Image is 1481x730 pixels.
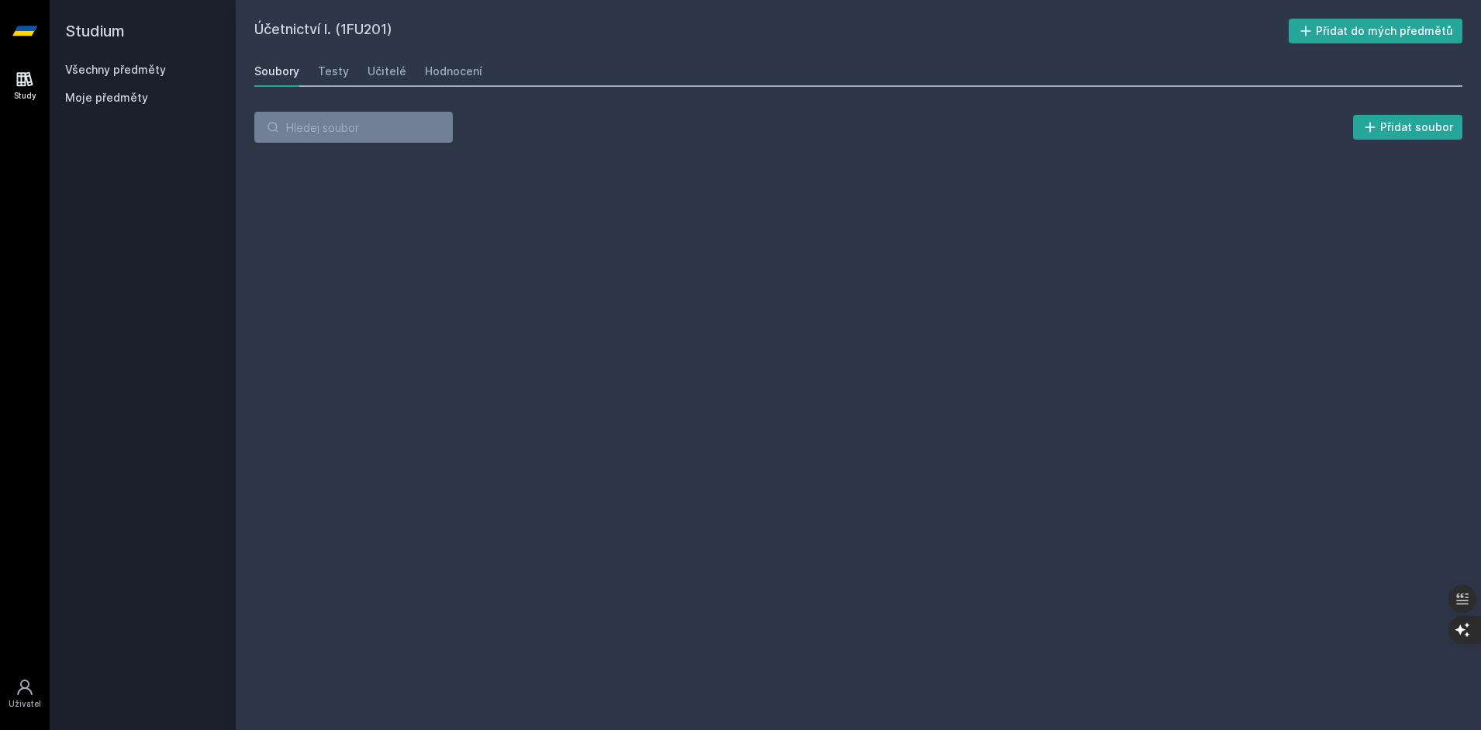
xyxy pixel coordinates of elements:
[254,64,299,79] div: Soubory
[318,56,349,87] a: Testy
[318,64,349,79] div: Testy
[9,698,41,710] div: Uživatel
[368,64,406,79] div: Učitelé
[368,56,406,87] a: Učitelé
[65,63,166,76] a: Všechny předměty
[1353,115,1463,140] button: Přidat soubor
[65,90,148,106] span: Moje předměty
[254,112,453,143] input: Hledej soubor
[425,64,482,79] div: Hodnocení
[1289,19,1463,43] button: Přidat do mých předmětů
[254,19,1289,43] h2: Účetnictví I. (1FU201)
[3,670,47,718] a: Uživatel
[425,56,482,87] a: Hodnocení
[3,62,47,109] a: Study
[254,56,299,87] a: Soubory
[14,90,36,102] div: Study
